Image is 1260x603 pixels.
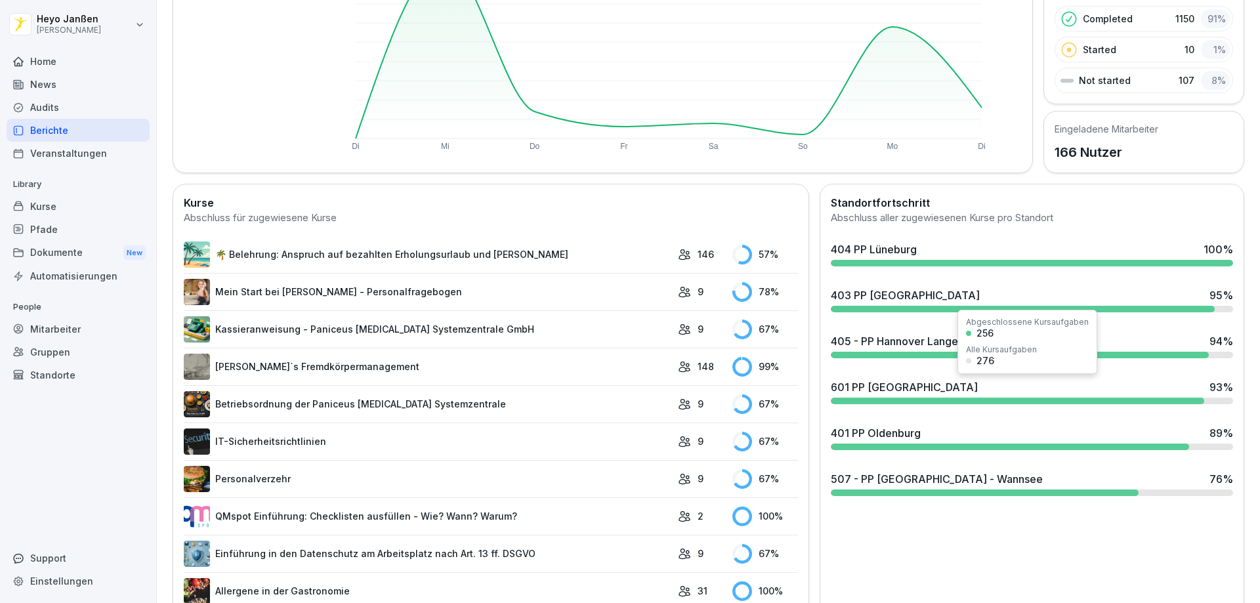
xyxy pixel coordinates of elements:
div: 404 PP Lüneburg [831,241,917,257]
a: Kassieranweisung - Paniceus [MEDICAL_DATA] Systemzentrale GmbH [184,316,671,343]
div: Abschluss für zugewiesene Kurse [184,211,798,226]
text: Di [978,142,985,151]
div: 67 % [732,469,798,489]
a: Berichte [7,119,150,142]
div: 67 % [732,432,798,451]
p: People [7,297,150,318]
p: 9 [698,397,703,411]
p: 107 [1179,73,1194,87]
div: 100 % [1204,241,1233,257]
p: 31 [698,584,707,598]
text: Mo [887,142,898,151]
div: 67 % [732,394,798,414]
p: Not started [1079,73,1131,87]
p: Completed [1083,12,1133,26]
a: Kurse [7,195,150,218]
p: Heyo Janßen [37,14,101,25]
h2: Kurse [184,195,798,211]
a: News [7,73,150,96]
text: Mi [441,142,450,151]
div: Support [7,547,150,570]
h2: Standortfortschritt [831,195,1233,211]
a: 403 PP [GEOGRAPHIC_DATA]95% [826,282,1238,318]
a: 507 - PP [GEOGRAPHIC_DATA] - Wannsee76% [826,466,1238,501]
img: rsy9vu330m0sw5op77geq2rv.png [184,503,210,530]
div: 1 % [1201,40,1230,59]
div: 93 % [1209,379,1233,395]
div: 91 % [1201,9,1230,28]
p: 9 [698,322,703,336]
a: IT-Sicherheitsrichtlinien [184,428,671,455]
div: 507 - PP [GEOGRAPHIC_DATA] - Wannsee [831,471,1043,487]
a: Home [7,50,150,73]
div: 67 % [732,320,798,339]
div: 95 % [1209,287,1233,303]
p: 9 [698,434,703,448]
a: 601 PP [GEOGRAPHIC_DATA]93% [826,374,1238,409]
a: Einstellungen [7,570,150,593]
p: Started [1083,43,1116,56]
div: Dokumente [7,241,150,265]
text: Sa [709,142,719,151]
a: Einführung in den Datenschutz am Arbeitsplatz nach Art. 13 ff. DSGVO [184,541,671,567]
img: erelp9ks1mghlbfzfpgfvnw0.png [184,391,210,417]
p: 1150 [1175,12,1194,26]
div: 401 PP Oldenburg [831,425,921,441]
a: Personalverzehr [184,466,671,492]
div: 94 % [1209,333,1233,349]
div: 99 % [732,357,798,377]
p: 2 [698,509,703,523]
div: 57 % [732,245,798,264]
img: aaay8cu0h1hwaqqp9269xjan.png [184,279,210,305]
a: Veranstaltungen [7,142,150,165]
a: Standorte [7,364,150,386]
a: Betriebsordnung der Paniceus [MEDICAL_DATA] Systemzentrale [184,391,671,417]
a: Audits [7,96,150,119]
a: Mitarbeiter [7,318,150,341]
img: x7xa5977llyo53hf30kzdyol.png [184,541,210,567]
p: 148 [698,360,714,373]
p: 9 [698,285,703,299]
img: fvkk888r47r6bwfldzgy1v13.png [184,316,210,343]
div: 405 - PP Hannover Lange Laube [831,333,992,349]
div: 403 PP [GEOGRAPHIC_DATA] [831,287,980,303]
text: So [798,142,808,151]
a: 401 PP Oldenburg89% [826,420,1238,455]
a: [PERSON_NAME]`s Fremdkörpermanagement [184,354,671,380]
h5: Eingeladene Mitarbeiter [1055,122,1158,136]
a: Gruppen [7,341,150,364]
text: Do [530,142,540,151]
div: Abschluss aller zugewiesenen Kurse pro Standort [831,211,1233,226]
a: DokumenteNew [7,241,150,265]
p: 9 [698,472,703,486]
img: zd24spwykzjjw3u1wcd2ptki.png [184,466,210,492]
text: Di [352,142,359,151]
a: Mein Start bei [PERSON_NAME] - Personalfragebogen [184,279,671,305]
div: 100 % [732,581,798,601]
a: 404 PP Lüneburg100% [826,236,1238,272]
div: 256 [976,329,994,338]
div: New [123,245,146,260]
a: Automatisierungen [7,264,150,287]
div: 89 % [1209,425,1233,441]
a: 🌴 Belehrung: Anspruch auf bezahlten Erholungsurlaub und [PERSON_NAME] [184,241,671,268]
a: Pfade [7,218,150,241]
a: 405 - PP Hannover Lange Laube94% [826,328,1238,364]
div: 100 % [732,507,798,526]
div: 601 PP [GEOGRAPHIC_DATA] [831,379,978,395]
img: msj3dytn6rmugecro9tfk5p0.png [184,428,210,455]
img: s9mc00x6ussfrb3lxoajtb4r.png [184,241,210,268]
div: 78 % [732,282,798,302]
p: 166 Nutzer [1055,142,1158,162]
div: 67 % [732,544,798,564]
